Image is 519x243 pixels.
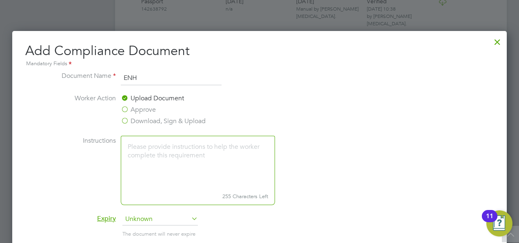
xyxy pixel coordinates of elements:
[486,216,493,227] div: 11
[55,93,116,126] label: Worker Action
[121,188,275,205] small: 255 Characters Left
[25,60,494,68] div: Mandatory Fields
[55,136,116,203] label: Instructions
[25,42,494,68] h2: Add Compliance Document
[97,214,116,223] span: Expiry
[121,105,156,115] label: Approve
[122,230,195,237] span: The document will never expire
[55,71,116,84] label: Document Name
[121,93,184,103] label: Upload Document
[121,116,206,126] label: Download, Sign & Upload
[122,213,198,225] span: Unknown
[486,210,512,236] button: Open Resource Center, 11 new notifications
